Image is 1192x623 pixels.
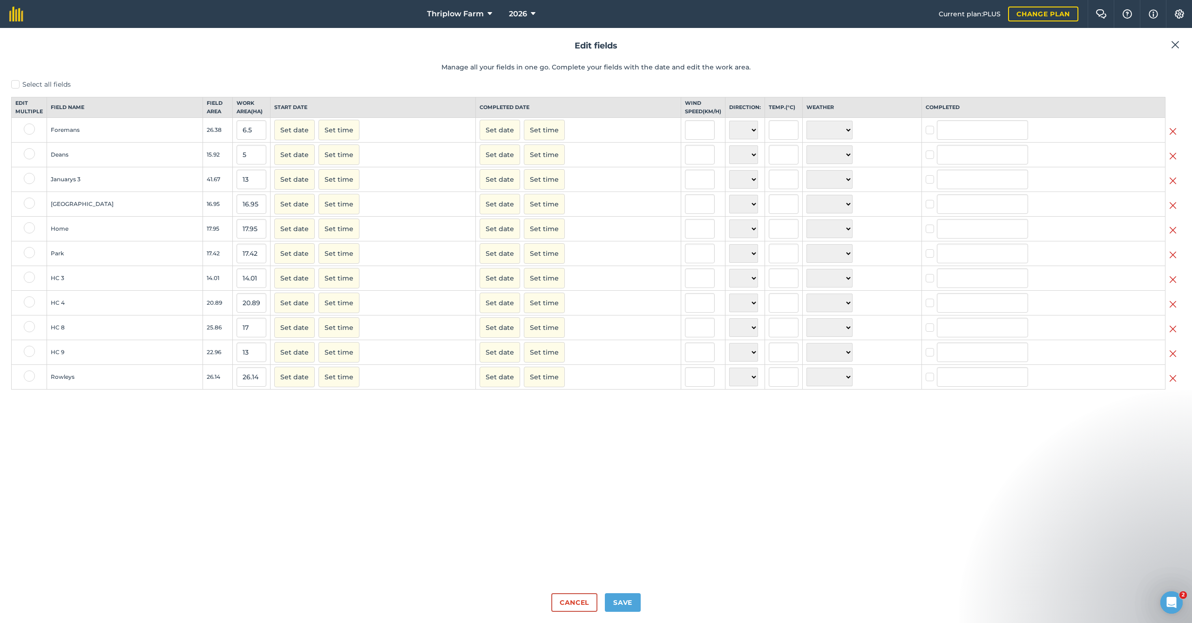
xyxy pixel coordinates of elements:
[318,120,359,140] button: Set time
[1149,8,1158,20] img: svg+xml;base64,PHN2ZyB4bWxucz0iaHR0cDovL3d3dy53My5vcmcvMjAwMC9zdmciIHdpZHRoPSIxNyIgaGVpZ2h0PSIxNy...
[480,144,520,165] button: Set date
[1169,299,1177,310] img: svg+xml;base64,PHN2ZyB4bWxucz0iaHR0cDovL3d3dy53My5vcmcvMjAwMC9zdmciIHdpZHRoPSIyMiIgaGVpZ2h0PSIzMC...
[47,217,203,241] td: Home
[318,194,359,214] button: Set time
[203,217,233,241] td: 17.95
[274,243,315,264] button: Set date
[524,194,565,214] button: Set time
[318,367,359,387] button: Set time
[1169,200,1177,211] img: svg+xml;base64,PHN2ZyB4bWxucz0iaHR0cDovL3d3dy53My5vcmcvMjAwMC9zdmciIHdpZHRoPSIyMiIgaGVpZ2h0PSIzMC...
[725,97,765,118] th: Direction:
[1169,151,1177,162] img: svg+xml;base64,PHN2ZyB4bWxucz0iaHR0cDovL3d3dy53My5vcmcvMjAwMC9zdmciIHdpZHRoPSIyMiIgaGVpZ2h0PSIzMC...
[524,219,565,239] button: Set time
[47,143,203,167] td: Deans
[318,219,359,239] button: Set time
[551,593,597,612] button: Cancel
[1169,225,1177,236] img: svg+xml;base64,PHN2ZyB4bWxucz0iaHR0cDovL3d3dy53My5vcmcvMjAwMC9zdmciIHdpZHRoPSIyMiIgaGVpZ2h0PSIzMC...
[922,97,1165,118] th: Completed
[509,8,527,20] span: 2026
[203,167,233,192] td: 41.67
[480,367,520,387] button: Set date
[203,143,233,167] td: 15.92
[318,317,359,338] button: Set time
[318,169,359,190] button: Set time
[274,120,315,140] button: Set date
[1096,9,1107,19] img: Two speech bubbles overlapping with the left bubble in the forefront
[274,268,315,288] button: Set date
[274,367,315,387] button: Set date
[203,97,233,118] th: Field Area
[12,97,47,118] th: Edit multiple
[274,194,315,214] button: Set date
[1171,39,1179,50] img: svg+xml;base64,PHN2ZyB4bWxucz0iaHR0cDovL3d3dy53My5vcmcvMjAwMC9zdmciIHdpZHRoPSIyMiIgaGVpZ2h0PSIzMC...
[1169,323,1177,335] img: svg+xml;base64,PHN2ZyB4bWxucz0iaHR0cDovL3d3dy53My5vcmcvMjAwMC9zdmciIHdpZHRoPSIyMiIgaGVpZ2h0PSIzMC...
[47,291,203,315] td: HC 4
[318,144,359,165] button: Set time
[1160,591,1183,614] iframe: Intercom live chat
[480,120,520,140] button: Set date
[47,340,203,365] td: HC 9
[480,342,520,363] button: Set date
[480,194,520,214] button: Set date
[1122,9,1133,19] img: A question mark icon
[271,97,476,118] th: Start date
[480,219,520,239] button: Set date
[480,317,520,338] button: Set date
[765,97,803,118] th: Temp. ( ° C )
[318,243,359,264] button: Set time
[939,9,1001,19] span: Current plan : PLUS
[274,219,315,239] button: Set date
[203,365,233,390] td: 26.14
[605,593,641,612] button: Save
[47,167,203,192] td: Januarys 3
[803,97,922,118] th: Weather
[203,340,233,365] td: 22.96
[47,118,203,143] td: Foremans
[47,241,203,266] td: Park
[274,169,315,190] button: Set date
[524,317,565,338] button: Set time
[203,118,233,143] td: 26.38
[203,315,233,340] td: 25.86
[274,144,315,165] button: Set date
[1179,591,1187,599] span: 2
[681,97,725,118] th: Wind speed ( km/h )
[1169,373,1177,384] img: svg+xml;base64,PHN2ZyB4bWxucz0iaHR0cDovL3d3dy53My5vcmcvMjAwMC9zdmciIHdpZHRoPSIyMiIgaGVpZ2h0PSIzMC...
[1169,175,1177,186] img: svg+xml;base64,PHN2ZyB4bWxucz0iaHR0cDovL3d3dy53My5vcmcvMjAwMC9zdmciIHdpZHRoPSIyMiIgaGVpZ2h0PSIzMC...
[274,342,315,363] button: Set date
[1008,7,1078,21] a: Change plan
[427,8,484,20] span: Thriplow Farm
[1169,348,1177,359] img: svg+xml;base64,PHN2ZyB4bWxucz0iaHR0cDovL3d3dy53My5vcmcvMjAwMC9zdmciIHdpZHRoPSIyMiIgaGVpZ2h0PSIzMC...
[1169,274,1177,285] img: svg+xml;base64,PHN2ZyB4bWxucz0iaHR0cDovL3d3dy53My5vcmcvMjAwMC9zdmciIHdpZHRoPSIyMiIgaGVpZ2h0PSIzMC...
[524,120,565,140] button: Set time
[47,192,203,217] td: [GEOGRAPHIC_DATA]
[203,192,233,217] td: 16.95
[203,266,233,291] td: 14.01
[524,144,565,165] button: Set time
[47,365,203,390] td: Rowleys
[476,97,681,118] th: Completed date
[318,342,359,363] button: Set time
[524,293,565,313] button: Set time
[11,39,1181,53] h2: Edit fields
[274,317,315,338] button: Set date
[47,266,203,291] td: HC 3
[480,243,520,264] button: Set date
[47,97,203,118] th: Field name
[11,62,1181,72] p: Manage all your fields in one go. Complete your fields with the date and edit the work area.
[47,315,203,340] td: HC 8
[524,367,565,387] button: Set time
[524,243,565,264] button: Set time
[480,293,520,313] button: Set date
[318,293,359,313] button: Set time
[524,342,565,363] button: Set time
[480,268,520,288] button: Set date
[203,291,233,315] td: 20.89
[9,7,23,21] img: fieldmargin Logo
[11,80,1181,89] label: Select all fields
[1169,126,1177,137] img: svg+xml;base64,PHN2ZyB4bWxucz0iaHR0cDovL3d3dy53My5vcmcvMjAwMC9zdmciIHdpZHRoPSIyMiIgaGVpZ2h0PSIzMC...
[233,97,271,118] th: Work area ( Ha )
[1169,249,1177,260] img: svg+xml;base64,PHN2ZyB4bWxucz0iaHR0cDovL3d3dy53My5vcmcvMjAwMC9zdmciIHdpZHRoPSIyMiIgaGVpZ2h0PSIzMC...
[480,169,520,190] button: Set date
[524,169,565,190] button: Set time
